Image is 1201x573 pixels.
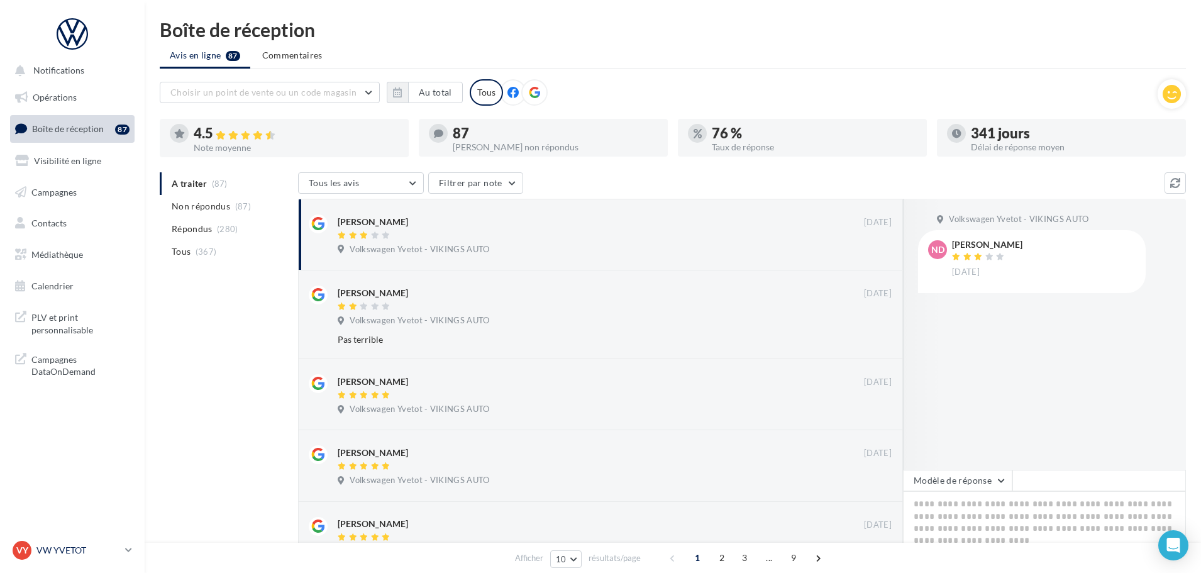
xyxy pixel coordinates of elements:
[949,214,1088,225] span: Volkswagen Yvetot - VIKINGS AUTO
[10,538,135,562] a: VY VW YVETOT
[8,84,137,111] a: Opérations
[971,126,1176,140] div: 341 jours
[952,240,1022,249] div: [PERSON_NAME]
[589,552,641,564] span: résultats/page
[170,87,357,97] span: Choisir un point de vente ou un code magasin
[309,177,360,188] span: Tous les avis
[971,143,1176,152] div: Délai de réponse moyen
[172,200,230,213] span: Non répondus
[194,126,399,141] div: 4.5
[31,309,130,336] span: PLV et print personnalisable
[338,333,810,346] div: Pas terrible
[515,552,543,564] span: Afficher
[734,548,755,568] span: 3
[8,115,137,142] a: Boîte de réception87
[387,82,463,103] button: Au total
[338,287,408,299] div: [PERSON_NAME]
[350,475,489,486] span: Volkswagen Yvetot - VIKINGS AUTO
[952,267,980,278] span: [DATE]
[8,304,137,341] a: PLV et print personnalisable
[338,447,408,459] div: [PERSON_NAME]
[8,242,137,268] a: Médiathèque
[712,143,917,152] div: Taux de réponse
[687,548,707,568] span: 1
[115,125,130,135] div: 87
[33,92,77,103] span: Opérations
[338,216,408,228] div: [PERSON_NAME]
[338,376,408,388] div: [PERSON_NAME]
[712,548,732,568] span: 2
[235,201,251,211] span: (87)
[194,143,399,152] div: Note moyenne
[298,172,424,194] button: Tous les avis
[864,448,892,459] span: [DATE]
[428,172,523,194] button: Filtrer par note
[36,544,120,557] p: VW YVETOT
[31,218,67,228] span: Contacts
[1158,530,1188,560] div: Open Intercom Messenger
[864,520,892,531] span: [DATE]
[196,247,217,257] span: (367)
[408,82,463,103] button: Au total
[470,79,503,106] div: Tous
[160,20,1186,39] div: Boîte de réception
[550,550,582,568] button: 10
[8,273,137,299] a: Calendrier
[931,243,944,256] span: ND
[453,143,658,152] div: [PERSON_NAME] non répondus
[32,123,104,134] span: Boîte de réception
[864,377,892,388] span: [DATE]
[217,224,238,234] span: (280)
[8,210,137,236] a: Contacts
[8,179,137,206] a: Campagnes
[350,315,489,326] span: Volkswagen Yvetot - VIKINGS AUTO
[8,148,137,174] a: Visibilité en ligne
[33,65,84,76] span: Notifications
[864,217,892,228] span: [DATE]
[31,249,83,260] span: Médiathèque
[350,404,489,415] span: Volkswagen Yvetot - VIKINGS AUTO
[160,82,380,103] button: Choisir un point de vente ou un code magasin
[31,186,77,197] span: Campagnes
[34,155,101,166] span: Visibilité en ligne
[172,223,213,235] span: Répondus
[453,126,658,140] div: 87
[16,544,28,557] span: VY
[783,548,804,568] span: 9
[262,49,323,62] span: Commentaires
[759,548,779,568] span: ...
[556,554,567,564] span: 10
[31,281,74,291] span: Calendrier
[8,346,137,383] a: Campagnes DataOnDemand
[338,518,408,530] div: [PERSON_NAME]
[903,470,1012,491] button: Modèle de réponse
[172,245,191,258] span: Tous
[712,126,917,140] div: 76 %
[864,288,892,299] span: [DATE]
[31,351,130,378] span: Campagnes DataOnDemand
[350,244,489,255] span: Volkswagen Yvetot - VIKINGS AUTO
